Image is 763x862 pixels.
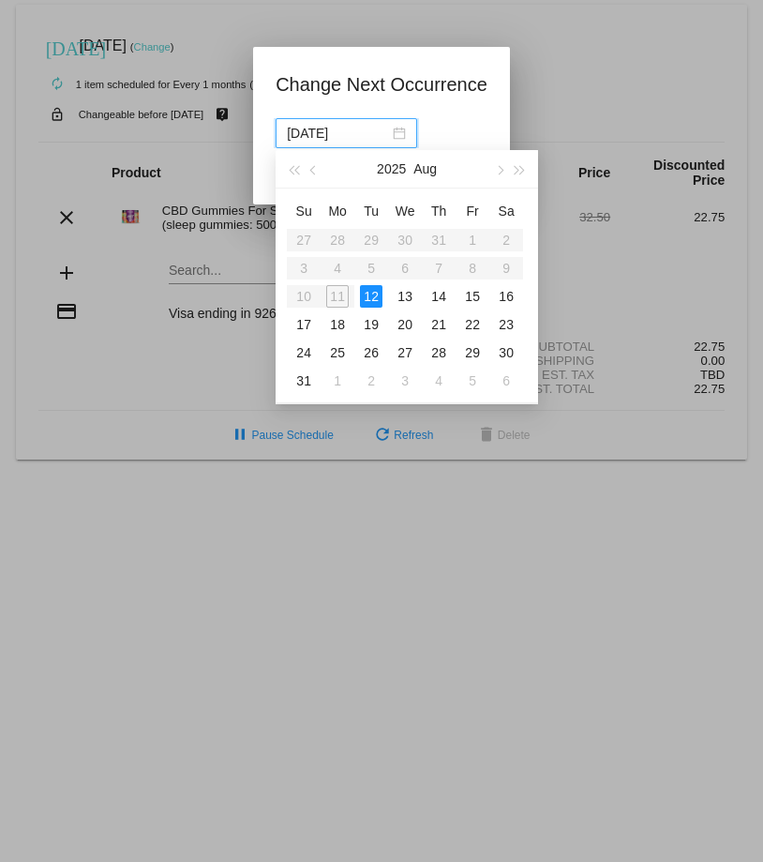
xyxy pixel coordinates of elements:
[321,367,354,395] td: 9/1/2025
[427,313,450,336] div: 21
[394,370,416,392] div: 3
[422,339,456,367] td: 8/28/2025
[461,285,484,308] div: 15
[427,341,450,364] div: 28
[287,367,321,395] td: 8/31/2025
[321,310,354,339] td: 8/18/2025
[394,285,416,308] div: 13
[305,150,325,188] button: Previous month (PageUp)
[394,341,416,364] div: 27
[360,285,382,308] div: 12
[354,339,388,367] td: 8/26/2025
[488,150,509,188] button: Next month (PageDown)
[495,370,517,392] div: 6
[276,69,487,99] h1: Change Next Occurrence
[360,313,382,336] div: 19
[287,196,321,226] th: Sun
[495,285,517,308] div: 16
[321,196,354,226] th: Mon
[354,282,388,310] td: 8/12/2025
[422,196,456,226] th: Thu
[326,313,349,336] div: 18
[377,150,406,188] button: 2025
[456,367,489,395] td: 9/5/2025
[427,370,450,392] div: 4
[422,282,456,310] td: 8/14/2025
[326,341,349,364] div: 25
[495,313,517,336] div: 23
[456,282,489,310] td: 8/15/2025
[456,196,489,226] th: Fri
[422,310,456,339] td: 8/21/2025
[360,370,382,392] div: 2
[292,370,315,392] div: 31
[283,150,304,188] button: Last year (Control + left)
[287,310,321,339] td: 8/17/2025
[354,310,388,339] td: 8/19/2025
[489,339,523,367] td: 8/30/2025
[388,310,422,339] td: 8/20/2025
[489,367,523,395] td: 9/6/2025
[489,282,523,310] td: 8/16/2025
[354,367,388,395] td: 9/2/2025
[292,313,315,336] div: 17
[354,196,388,226] th: Tue
[510,150,531,188] button: Next year (Control + right)
[287,123,389,144] input: Select date
[461,370,484,392] div: 5
[456,310,489,339] td: 8/22/2025
[422,367,456,395] td: 9/4/2025
[489,310,523,339] td: 8/23/2025
[495,341,517,364] div: 30
[461,341,484,364] div: 29
[292,341,315,364] div: 24
[360,341,382,364] div: 26
[388,367,422,395] td: 9/3/2025
[388,339,422,367] td: 8/27/2025
[456,339,489,367] td: 8/29/2025
[388,196,422,226] th: Wed
[388,282,422,310] td: 8/13/2025
[489,196,523,226] th: Sat
[413,150,437,188] button: Aug
[461,313,484,336] div: 22
[287,339,321,367] td: 8/24/2025
[321,339,354,367] td: 8/25/2025
[427,285,450,308] div: 14
[326,370,349,392] div: 1
[394,313,416,336] div: 20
